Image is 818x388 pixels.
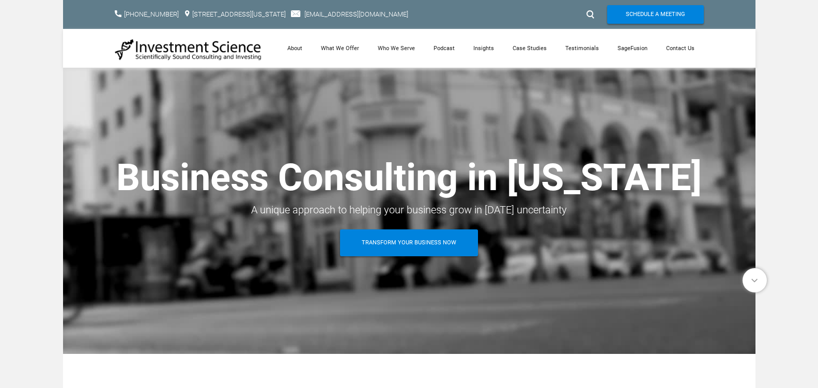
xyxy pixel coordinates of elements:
a: Podcast [424,29,464,68]
a: [PHONE_NUMBER] [124,10,179,18]
img: Investment Science | NYC Consulting Services [115,38,262,61]
div: A unique approach to helping your business grow in [DATE] uncertainty [115,200,704,219]
a: Schedule A Meeting [607,5,704,24]
a: [EMAIL_ADDRESS][DOMAIN_NAME] [304,10,408,18]
a: Contact Us [657,29,704,68]
span: Transform Your Business Now [362,229,456,256]
a: SageFusion [608,29,657,68]
a: Transform Your Business Now [340,229,478,256]
a: [STREET_ADDRESS][US_STATE]​ [192,10,286,18]
strong: Business Consulting in [US_STATE] [116,156,702,199]
span: Schedule A Meeting [626,5,685,24]
a: Case Studies [503,29,556,68]
a: What We Offer [312,29,368,68]
a: Testimonials [556,29,608,68]
a: Who We Serve [368,29,424,68]
a: Insights [464,29,503,68]
a: About [278,29,312,68]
